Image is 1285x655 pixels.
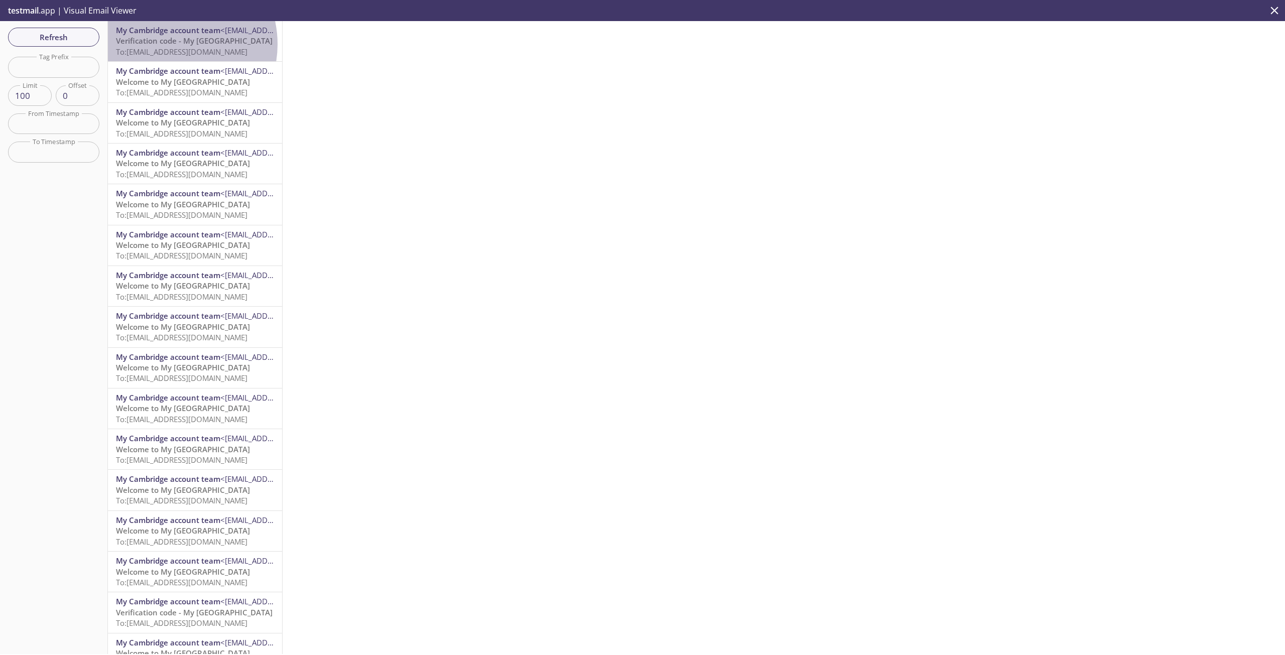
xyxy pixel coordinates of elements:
[116,362,250,372] span: Welcome to My [GEOGRAPHIC_DATA]
[116,199,250,209] span: Welcome to My [GEOGRAPHIC_DATA]
[108,21,282,61] div: My Cambridge account team<[EMAIL_ADDRESS][DOMAIN_NAME]>Verification code - My [GEOGRAPHIC_DATA]To...
[116,148,220,158] span: My Cambridge account team
[116,485,250,495] span: Welcome to My [GEOGRAPHIC_DATA]
[116,392,220,403] span: My Cambridge account team
[116,229,220,239] span: My Cambridge account team
[116,322,250,332] span: Welcome to My [GEOGRAPHIC_DATA]
[220,107,350,117] span: <[EMAIL_ADDRESS][DOMAIN_NAME]>
[8,28,99,47] button: Refresh
[116,36,273,46] span: Verification code - My [GEOGRAPHIC_DATA]
[108,511,282,551] div: My Cambridge account team<[EMAIL_ADDRESS][DOMAIN_NAME]>Welcome to My [GEOGRAPHIC_DATA]To:[EMAIL_A...
[116,87,247,97] span: To: [EMAIL_ADDRESS][DOMAIN_NAME]
[116,158,250,168] span: Welcome to My [GEOGRAPHIC_DATA]
[116,332,247,342] span: To: [EMAIL_ADDRESS][DOMAIN_NAME]
[116,618,247,628] span: To: [EMAIL_ADDRESS][DOMAIN_NAME]
[220,148,350,158] span: <[EMAIL_ADDRESS][DOMAIN_NAME]>
[116,495,247,505] span: To: [EMAIL_ADDRESS][DOMAIN_NAME]
[116,526,250,536] span: Welcome to My [GEOGRAPHIC_DATA]
[116,596,220,606] span: My Cambridge account team
[108,62,282,102] div: My Cambridge account team<[EMAIL_ADDRESS][DOMAIN_NAME]>Welcome to My [GEOGRAPHIC_DATA]To:[EMAIL_A...
[116,352,220,362] span: My Cambridge account team
[220,352,350,362] span: <[EMAIL_ADDRESS][DOMAIN_NAME]>
[220,637,350,647] span: <[EMAIL_ADDRESS][DOMAIN_NAME]>
[116,270,220,280] span: My Cambridge account team
[116,169,247,179] span: To: [EMAIL_ADDRESS][DOMAIN_NAME]
[116,107,220,117] span: My Cambridge account team
[116,117,250,127] span: Welcome to My [GEOGRAPHIC_DATA]
[116,637,220,647] span: My Cambridge account team
[108,103,282,143] div: My Cambridge account team<[EMAIL_ADDRESS][DOMAIN_NAME]>Welcome to My [GEOGRAPHIC_DATA]To:[EMAIL_A...
[108,470,282,510] div: My Cambridge account team<[EMAIL_ADDRESS][DOMAIN_NAME]>Welcome to My [GEOGRAPHIC_DATA]To:[EMAIL_A...
[116,188,220,198] span: My Cambridge account team
[116,444,250,454] span: Welcome to My [GEOGRAPHIC_DATA]
[220,392,350,403] span: <[EMAIL_ADDRESS][DOMAIN_NAME]>
[116,537,247,547] span: To: [EMAIL_ADDRESS][DOMAIN_NAME]
[108,388,282,429] div: My Cambridge account team<[EMAIL_ADDRESS][DOMAIN_NAME]>Welcome to My [GEOGRAPHIC_DATA]To:[EMAIL_A...
[116,128,247,139] span: To: [EMAIL_ADDRESS][DOMAIN_NAME]
[108,266,282,306] div: My Cambridge account team<[EMAIL_ADDRESS][DOMAIN_NAME]>Welcome to My [GEOGRAPHIC_DATA]To:[EMAIL_A...
[16,31,91,44] span: Refresh
[8,5,39,16] span: testmail
[116,281,250,291] span: Welcome to My [GEOGRAPHIC_DATA]
[220,474,350,484] span: <[EMAIL_ADDRESS][DOMAIN_NAME]>
[220,433,350,443] span: <[EMAIL_ADDRESS][DOMAIN_NAME]>
[116,240,250,250] span: Welcome to My [GEOGRAPHIC_DATA]
[116,433,220,443] span: My Cambridge account team
[108,225,282,266] div: My Cambridge account team<[EMAIL_ADDRESS][DOMAIN_NAME]>Welcome to My [GEOGRAPHIC_DATA]To:[EMAIL_A...
[116,515,220,525] span: My Cambridge account team
[116,250,247,260] span: To: [EMAIL_ADDRESS][DOMAIN_NAME]
[220,556,350,566] span: <[EMAIL_ADDRESS][DOMAIN_NAME]>
[220,596,350,606] span: <[EMAIL_ADDRESS][DOMAIN_NAME]>
[108,144,282,184] div: My Cambridge account team<[EMAIL_ADDRESS][DOMAIN_NAME]>Welcome to My [GEOGRAPHIC_DATA]To:[EMAIL_A...
[220,229,350,239] span: <[EMAIL_ADDRESS][DOMAIN_NAME]>
[220,188,350,198] span: <[EMAIL_ADDRESS][DOMAIN_NAME]>
[116,414,247,424] span: To: [EMAIL_ADDRESS][DOMAIN_NAME]
[108,552,282,592] div: My Cambridge account team<[EMAIL_ADDRESS][DOMAIN_NAME]>Welcome to My [GEOGRAPHIC_DATA]To:[EMAIL_A...
[116,577,247,587] span: To: [EMAIL_ADDRESS][DOMAIN_NAME]
[108,184,282,224] div: My Cambridge account team<[EMAIL_ADDRESS][DOMAIN_NAME]>Welcome to My [GEOGRAPHIC_DATA]To:[EMAIL_A...
[108,592,282,632] div: My Cambridge account team<[EMAIL_ADDRESS][DOMAIN_NAME]>Verification code - My [GEOGRAPHIC_DATA]To...
[116,474,220,484] span: My Cambridge account team
[116,210,247,220] span: To: [EMAIL_ADDRESS][DOMAIN_NAME]
[116,292,247,302] span: To: [EMAIL_ADDRESS][DOMAIN_NAME]
[116,311,220,321] span: My Cambridge account team
[116,47,247,57] span: To: [EMAIL_ADDRESS][DOMAIN_NAME]
[108,429,282,469] div: My Cambridge account team<[EMAIL_ADDRESS][DOMAIN_NAME]>Welcome to My [GEOGRAPHIC_DATA]To:[EMAIL_A...
[220,25,350,35] span: <[EMAIL_ADDRESS][DOMAIN_NAME]>
[116,25,220,35] span: My Cambridge account team
[220,311,350,321] span: <[EMAIL_ADDRESS][DOMAIN_NAME]>
[116,77,250,87] span: Welcome to My [GEOGRAPHIC_DATA]
[220,515,350,525] span: <[EMAIL_ADDRESS][DOMAIN_NAME]>
[116,373,247,383] span: To: [EMAIL_ADDRESS][DOMAIN_NAME]
[116,556,220,566] span: My Cambridge account team
[116,567,250,577] span: Welcome to My [GEOGRAPHIC_DATA]
[116,403,250,413] span: Welcome to My [GEOGRAPHIC_DATA]
[220,66,350,76] span: <[EMAIL_ADDRESS][DOMAIN_NAME]>
[220,270,350,280] span: <[EMAIL_ADDRESS][DOMAIN_NAME]>
[108,348,282,388] div: My Cambridge account team<[EMAIL_ADDRESS][DOMAIN_NAME]>Welcome to My [GEOGRAPHIC_DATA]To:[EMAIL_A...
[116,455,247,465] span: To: [EMAIL_ADDRESS][DOMAIN_NAME]
[108,307,282,347] div: My Cambridge account team<[EMAIL_ADDRESS][DOMAIN_NAME]>Welcome to My [GEOGRAPHIC_DATA]To:[EMAIL_A...
[116,66,220,76] span: My Cambridge account team
[116,607,273,617] span: Verification code - My [GEOGRAPHIC_DATA]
